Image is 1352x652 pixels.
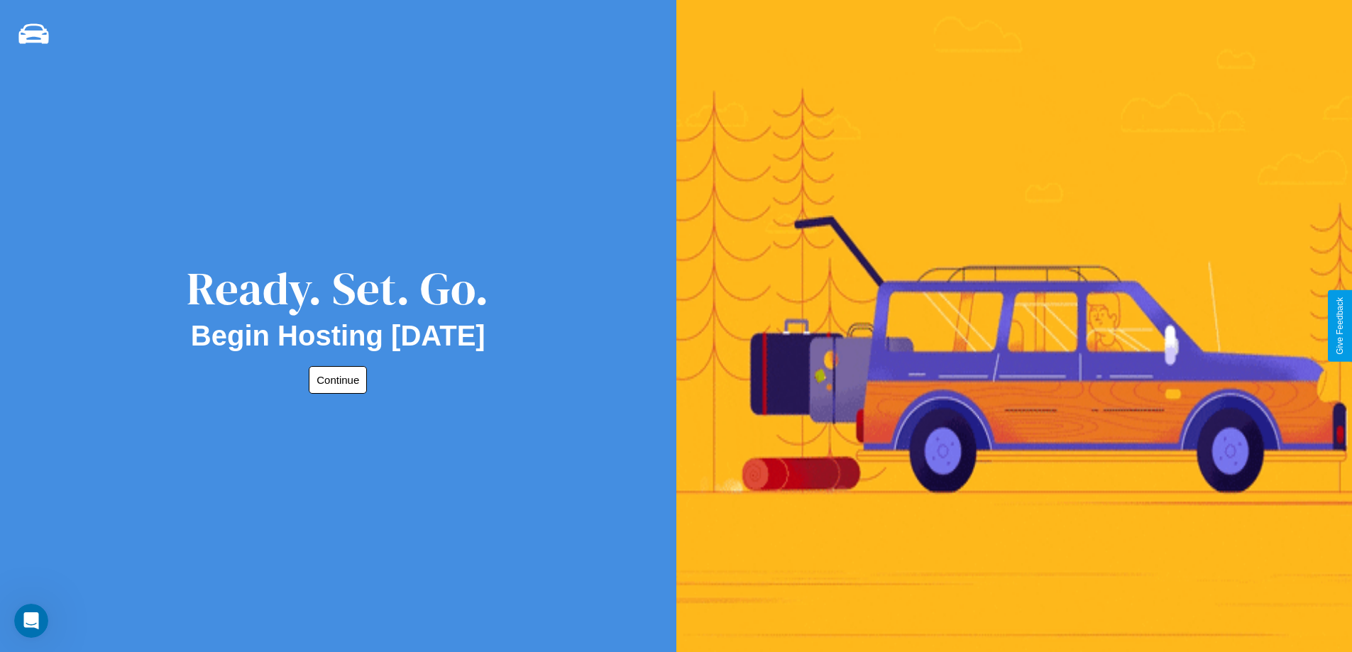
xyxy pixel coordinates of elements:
button: Continue [309,366,367,394]
div: Ready. Set. Go. [187,257,489,320]
iframe: Intercom live chat [14,604,48,638]
div: Give Feedback [1335,297,1345,355]
h2: Begin Hosting [DATE] [191,320,485,352]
